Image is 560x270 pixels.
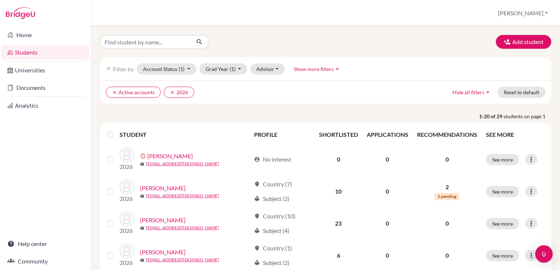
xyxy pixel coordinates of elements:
button: Grad Year(1) [199,63,248,75]
a: [EMAIL_ADDRESS][DOMAIN_NAME] [146,225,219,231]
th: APPLICATIONS [362,126,413,143]
span: (1) [179,66,184,72]
p: 0 [417,219,477,228]
button: Advisor [250,63,285,75]
td: 0 [362,143,413,175]
div: Subject (2) [254,258,289,267]
button: Show more filtersarrow_drop_up [288,63,347,75]
a: [EMAIL_ADDRESS][DOMAIN_NAME] [146,192,219,199]
div: Country (1) [254,244,292,253]
p: 2 [417,183,477,191]
a: [PERSON_NAME] [147,152,193,160]
span: local_library [254,196,260,202]
span: local_library [254,260,260,266]
td: 0 [362,175,413,207]
td: 23 [315,207,362,239]
span: mail [140,194,144,198]
button: clearActive accounts [106,87,161,98]
i: arrow_drop_up [484,88,491,96]
button: Account Status(1) [137,63,197,75]
span: mail [140,258,144,262]
span: account_circle [254,156,260,162]
img: Andrianov, Rodion [120,148,134,162]
button: See more [486,154,519,165]
button: See more [486,218,519,229]
a: Community [1,254,89,269]
p: 2026 [120,162,134,171]
div: Country (10) [254,212,295,221]
td: 0 [362,207,413,239]
p: 2026 [120,226,134,235]
span: location_on [254,181,260,187]
th: STUDENT [120,126,250,143]
p: 0 [417,155,477,164]
th: SEE MORE [482,126,548,143]
img: Bridge-U [6,7,35,19]
img: Brewer, Alana [120,212,134,226]
span: Filter by [113,65,134,72]
button: Hide all filtersarrow_drop_up [446,87,498,98]
span: location_on [254,245,260,251]
input: Find student by name... [100,35,190,49]
a: [EMAIL_ADDRESS][DOMAIN_NAME] [146,160,219,167]
td: 10 [315,175,362,207]
a: Universities [1,63,89,78]
span: local_library [254,228,260,234]
a: [PERSON_NAME] [140,248,186,257]
button: Reset to default [498,87,545,98]
span: students on page 1 [503,112,551,120]
a: [EMAIL_ADDRESS][DOMAIN_NAME] [146,257,219,263]
span: Hide all filters [452,89,484,95]
span: error_outline [140,153,147,159]
span: mail [140,162,144,166]
div: Country (7) [254,180,292,188]
th: SHORTLISTED [315,126,362,143]
strong: 1-20 of 29 [479,112,503,120]
div: Open Intercom Messenger [535,245,553,263]
td: 0 [315,143,362,175]
a: [PERSON_NAME] [140,184,186,192]
button: See more [486,250,519,261]
button: See more [486,186,519,197]
i: arrow_drop_up [334,65,341,72]
span: mail [140,226,144,230]
th: RECOMMENDATIONS [413,126,482,143]
a: Analytics [1,98,89,113]
i: clear [170,90,175,95]
a: Documents [1,80,89,95]
i: filter_list [106,66,112,72]
div: No interest [254,155,291,164]
img: Burguillos, Isabella [120,244,134,258]
a: Home [1,28,89,42]
button: clear2026 [164,87,194,98]
span: 2 pending [435,193,459,200]
div: Subject (4) [254,226,289,235]
img: Bravo, Andres [120,180,134,194]
i: clear [112,90,117,95]
th: PROFILE [250,126,315,143]
p: 0 [417,251,477,260]
span: (1) [230,66,236,72]
p: 2026 [120,194,134,203]
span: location_on [254,213,260,219]
button: Add student [496,35,551,49]
p: 2026 [120,258,134,267]
span: Show more filters [294,66,334,72]
div: Subject (2) [254,194,289,203]
a: Help center [1,237,89,251]
button: [PERSON_NAME] [495,6,551,20]
a: [PERSON_NAME] [140,216,186,225]
a: Students [1,45,89,60]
